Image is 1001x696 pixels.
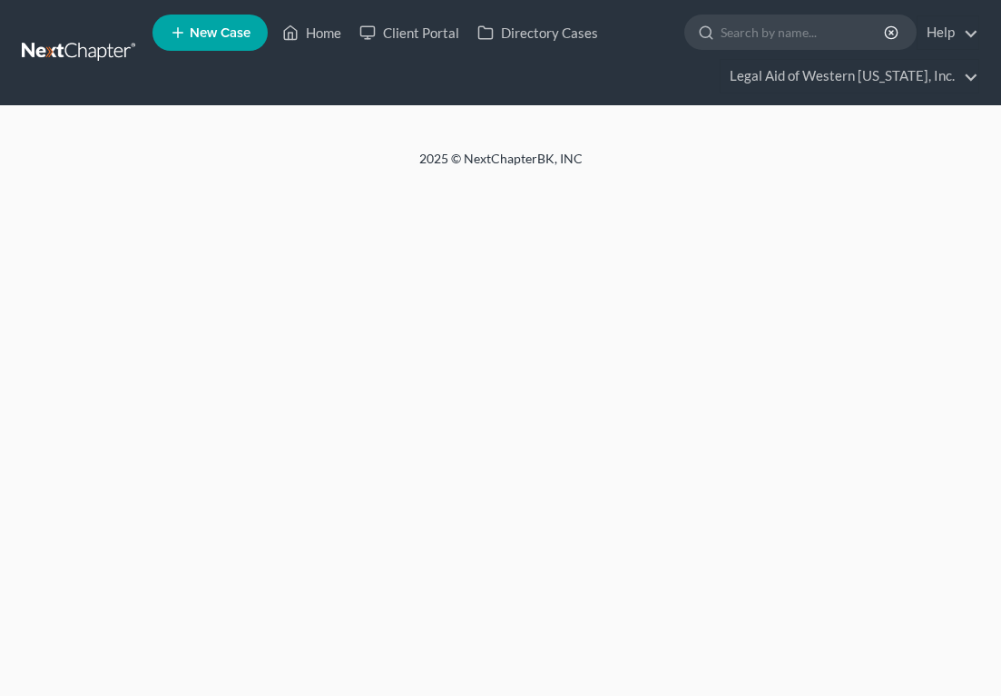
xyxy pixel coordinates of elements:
[721,15,887,49] input: Search by name...
[190,26,250,40] span: New Case
[350,16,468,49] a: Client Portal
[468,16,607,49] a: Directory Cases
[721,60,978,93] a: Legal Aid of Western [US_STATE], Inc.
[273,16,350,49] a: Home
[65,150,937,182] div: 2025 © NextChapterBK, INC
[918,16,978,49] a: Help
